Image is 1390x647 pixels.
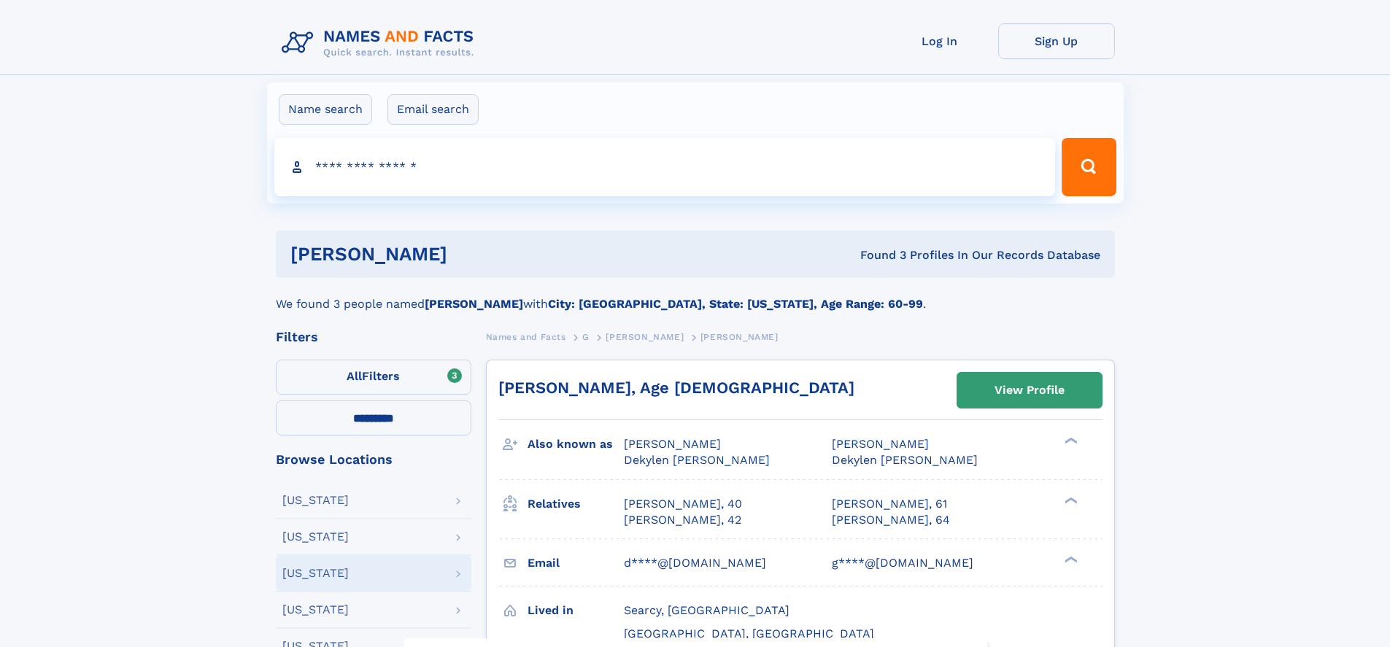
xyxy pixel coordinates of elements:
[276,453,471,466] div: Browse Locations
[624,603,789,617] span: Searcy, [GEOGRAPHIC_DATA]
[347,369,362,383] span: All
[606,328,684,346] a: [PERSON_NAME]
[282,604,349,616] div: [US_STATE]
[624,437,721,451] span: [PERSON_NAME]
[282,567,349,579] div: [US_STATE]
[274,138,1056,196] input: search input
[832,453,978,467] span: Dekylen [PERSON_NAME]
[282,531,349,543] div: [US_STATE]
[486,328,566,346] a: Names and Facts
[832,496,947,512] a: [PERSON_NAME], 61
[700,332,779,342] span: [PERSON_NAME]
[276,23,486,63] img: Logo Names and Facts
[957,373,1102,408] a: View Profile
[1062,138,1116,196] button: Search Button
[290,245,654,263] h1: [PERSON_NAME]
[548,297,923,311] b: City: [GEOGRAPHIC_DATA], State: [US_STATE], Age Range: 60-99
[624,627,874,640] span: [GEOGRAPHIC_DATA], [GEOGRAPHIC_DATA]
[498,379,854,397] a: [PERSON_NAME], Age [DEMOGRAPHIC_DATA]
[276,330,471,344] div: Filters
[998,23,1115,59] a: Sign Up
[528,492,624,516] h3: Relatives
[279,94,372,125] label: Name search
[606,332,684,342] span: [PERSON_NAME]
[528,432,624,457] h3: Also known as
[582,332,590,342] span: G
[1061,436,1078,446] div: ❯
[654,247,1100,263] div: Found 3 Profiles In Our Records Database
[624,453,770,467] span: Dekylen [PERSON_NAME]
[624,496,742,512] a: [PERSON_NAME], 40
[387,94,479,125] label: Email search
[276,360,471,395] label: Filters
[425,297,523,311] b: [PERSON_NAME]
[528,598,624,623] h3: Lived in
[832,437,929,451] span: [PERSON_NAME]
[276,278,1115,313] div: We found 3 people named with .
[528,551,624,576] h3: Email
[582,328,590,346] a: G
[624,512,741,528] a: [PERSON_NAME], 42
[881,23,998,59] a: Log In
[1061,495,1078,505] div: ❯
[995,373,1065,407] div: View Profile
[1061,554,1078,564] div: ❯
[832,512,950,528] a: [PERSON_NAME], 64
[282,495,349,506] div: [US_STATE]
